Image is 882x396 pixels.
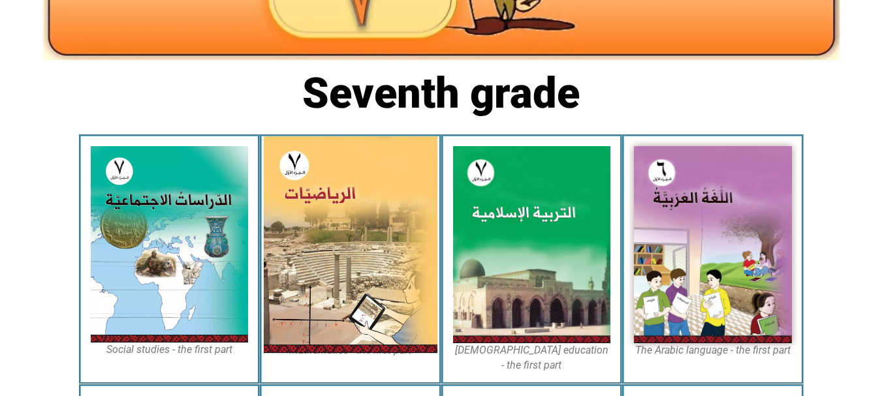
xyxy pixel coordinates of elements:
img: Arabic7A-Cover [634,146,792,343]
font: Seventh grade [302,69,580,118]
font: The Arabic language - the first part [635,344,791,356]
font: [DEMOGRAPHIC_DATA] education - the first part [455,344,608,371]
img: Islamic7A-Cover [453,146,611,343]
font: Social studies - the first part [106,343,232,356]
img: Math7A-Cover [264,136,437,353]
